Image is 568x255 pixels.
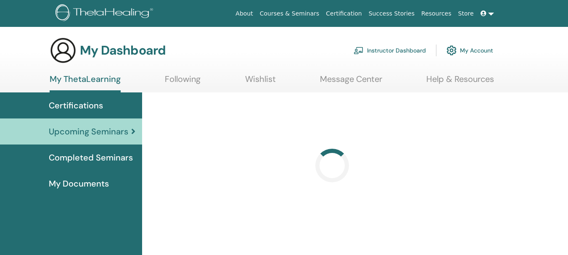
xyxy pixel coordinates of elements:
[232,6,256,21] a: About
[418,6,455,21] a: Resources
[322,6,365,21] a: Certification
[455,6,477,21] a: Store
[49,125,128,138] span: Upcoming Seminars
[320,74,382,90] a: Message Center
[80,43,166,58] h3: My Dashboard
[446,43,457,58] img: cog.svg
[49,177,109,190] span: My Documents
[50,37,77,64] img: generic-user-icon.jpg
[256,6,323,21] a: Courses & Seminars
[49,99,103,112] span: Certifications
[245,74,276,90] a: Wishlist
[55,4,156,23] img: logo.png
[365,6,418,21] a: Success Stories
[50,74,121,92] a: My ThetaLearning
[446,41,493,60] a: My Account
[426,74,494,90] a: Help & Resources
[354,41,426,60] a: Instructor Dashboard
[49,151,133,164] span: Completed Seminars
[354,47,364,54] img: chalkboard-teacher.svg
[165,74,201,90] a: Following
